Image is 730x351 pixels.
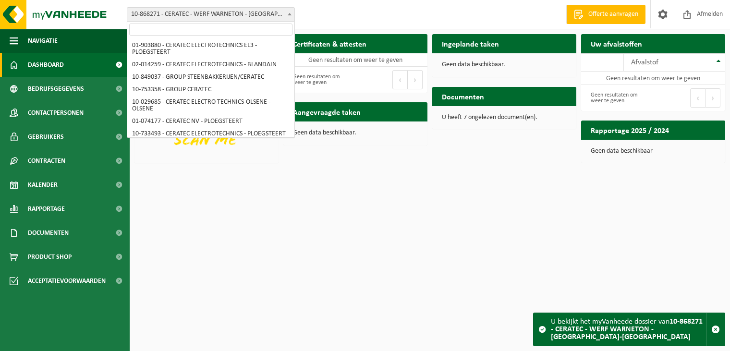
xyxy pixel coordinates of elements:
li: 10-029685 - CERATEC ELECTRO TECHNICS-OLSENE - OLSENE [129,96,292,115]
td: Geen resultaten om weer te geven [283,53,427,67]
span: Offerte aanvragen [586,10,641,19]
a: Bekijk rapportage [654,139,724,158]
span: Kalender [28,173,58,197]
span: 10-868271 - CERATEC - WERF WARNETON - COMINES-WARNETON [127,7,295,22]
span: Contracten [28,149,65,173]
span: Bedrijfsgegevens [28,77,84,101]
span: Contactpersonen [28,101,84,125]
td: Geen resultaten om weer te geven [581,72,725,85]
button: Next [408,70,423,89]
div: U bekijkt het myVanheede dossier van [551,313,706,346]
h2: Aangevraagde taken [283,102,370,121]
li: 10-753358 - GROUP CERATEC [129,84,292,96]
div: Geen resultaten om weer te geven [586,87,648,109]
h2: Uw afvalstoffen [581,34,652,53]
span: Dashboard [28,53,64,77]
span: Acceptatievoorwaarden [28,269,106,293]
div: Geen resultaten om weer te geven [288,69,351,90]
span: Product Shop [28,245,72,269]
p: Geen data beschikbaar. [442,61,567,68]
li: 10-849037 - GROUP STEENBAKKERIJEN/CERATEC [129,71,292,84]
li: 02-014259 - CERATEC ELECTROTECHNICS - BLANDAIN [129,59,292,71]
span: 10-868271 - CERATEC - WERF WARNETON - COMINES-WARNETON [127,8,294,21]
span: Navigatie [28,29,58,53]
li: 01-074177 - CERATEC NV - PLOEGSTEERT [129,115,292,128]
h2: Rapportage 2025 / 2024 [581,121,679,139]
button: Next [706,88,720,108]
h2: Certificaten & attesten [283,34,376,53]
span: Afvalstof [631,59,658,66]
a: Offerte aanvragen [566,5,645,24]
li: 10-733493 - CERATEC ELECTROTECHNICS - PLOEGSTEERT [129,128,292,140]
p: U heeft 7 ongelezen document(en). [442,114,567,121]
span: Rapportage [28,197,65,221]
p: Geen data beschikbaar [591,148,716,155]
span: Gebruikers [28,125,64,149]
button: Previous [690,88,706,108]
button: Previous [392,70,408,89]
h2: Ingeplande taken [432,34,509,53]
span: Documenten [28,221,69,245]
p: Geen data beschikbaar. [293,130,418,136]
h2: Documenten [432,87,494,106]
strong: 10-868271 - CERATEC - WERF WARNETON - [GEOGRAPHIC_DATA]-[GEOGRAPHIC_DATA] [551,318,703,341]
li: 01-903880 - CERATEC ELECTROTECHNICS EL3 - PLOEGSTEERT [129,39,292,59]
